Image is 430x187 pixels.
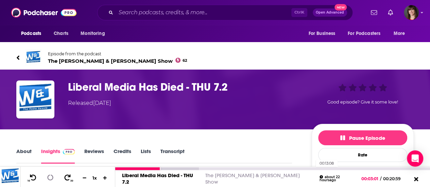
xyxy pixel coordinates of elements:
[368,7,380,18] a: Show notifications dropdown
[160,148,185,164] a: Transcript
[316,11,344,14] span: Open Advanced
[381,176,408,181] span: 00:20:59
[361,176,380,181] span: 00:03:01
[343,27,390,40] button: open menu
[389,27,414,40] button: open menu
[26,174,39,182] button: 10
[25,50,41,66] img: The Walton & Johnson Show
[97,5,353,20] div: Search podcasts, credits, & more...
[318,130,407,145] button: Pause Episode
[122,172,193,185] a: Liberal Media Has Died - THU 7.2
[316,160,338,167] div: 00:13:08
[291,8,307,17] span: Ctrl K
[320,175,357,182] div: about 22 hours ago
[183,59,187,62] span: 62
[313,8,347,17] button: Open AdvancedNew
[48,51,187,56] span: Episode from the podcast
[404,5,419,20] span: Logged in as AKChaney
[76,27,114,40] button: open menu
[28,180,30,182] span: 10
[334,4,347,11] span: New
[115,167,430,170] div: 00:13:08
[327,99,398,105] span: Good episode? Give it some love!
[16,148,32,164] a: About
[68,99,111,107] div: Released [DATE]
[68,80,301,94] h3: Liberal Media Has Died - THU 7.2
[62,174,74,182] button: 30
[89,175,101,181] div: 1 x
[394,29,405,38] span: More
[141,148,151,164] a: Lists
[340,135,385,141] span: Pause Episode
[114,148,131,164] a: Credits
[16,80,54,118] img: Liberal Media Has Died - THU 7.2
[48,58,187,64] span: The [PERSON_NAME] & [PERSON_NAME] Show
[84,148,104,164] a: Reviews
[385,7,396,18] a: Show notifications dropdown
[54,29,68,38] span: Charts
[70,180,73,182] span: 30
[41,148,75,164] a: InsightsPodchaser Pro
[348,29,380,38] span: For Podcasters
[16,27,50,40] button: open menu
[404,5,419,20] button: Show profile menu
[318,148,407,162] div: Rate
[11,6,76,19] img: Podchaser - Follow, Share and Rate Podcasts
[21,29,41,38] span: Podcasts
[205,172,300,185] a: The [PERSON_NAME] & [PERSON_NAME] Show
[308,29,335,38] span: For Business
[16,50,414,66] a: The Walton & Johnson ShowEpisode from the podcastThe [PERSON_NAME] & [PERSON_NAME] Show62
[81,29,105,38] span: Monitoring
[404,5,419,20] img: User Profile
[407,150,423,167] div: Open Intercom Messenger
[304,27,344,40] button: open menu
[380,176,381,181] span: /
[49,27,72,40] a: Charts
[116,7,291,18] input: Search podcasts, credits, & more...
[63,149,75,154] img: Podchaser Pro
